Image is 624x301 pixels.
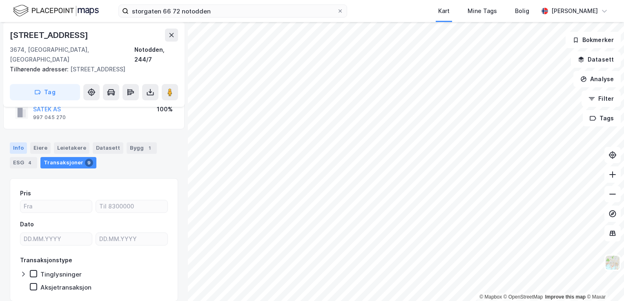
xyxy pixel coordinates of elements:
button: Datasett [571,51,621,68]
a: OpenStreetMap [504,294,543,300]
div: Datasett [93,142,123,154]
button: Tags [583,110,621,126]
div: Bygg [127,142,157,154]
div: Mine Tags [468,6,497,16]
input: DD.MM.YYYY [96,233,167,245]
img: logo.f888ab2527a4732fd821a326f86c7f29.svg [13,4,99,18]
div: Bolig [515,6,529,16]
div: Info [10,142,27,154]
button: Tag [10,84,80,100]
button: Filter [582,91,621,107]
div: [STREET_ADDRESS] [10,29,90,42]
input: Fra [20,200,92,212]
div: Leietakere [54,142,89,154]
a: Mapbox [479,294,502,300]
div: Pris [20,188,31,198]
div: Tinglysninger [40,270,82,278]
span: Tilhørende adresser: [10,66,70,73]
div: Notodden, 244/7 [134,45,178,64]
iframe: Chat Widget [583,262,624,301]
div: 1 [145,144,154,152]
div: Transaksjoner [40,157,96,168]
input: Til 8300000 [96,200,167,212]
button: Bokmerker [566,32,621,48]
div: [STREET_ADDRESS] [10,64,172,74]
a: Improve this map [545,294,586,300]
img: Z [605,255,620,270]
div: 3674, [GEOGRAPHIC_DATA], [GEOGRAPHIC_DATA] [10,45,134,64]
div: Dato [20,219,34,229]
input: Søk på adresse, matrikkel, gårdeiere, leietakere eller personer [129,5,337,17]
div: Kart [438,6,450,16]
input: DD.MM.YYYY [20,233,92,245]
button: Analyse [573,71,621,87]
div: Aksjetransaksjon [40,283,91,291]
div: ESG [10,157,37,168]
div: 9 [85,159,93,167]
div: [PERSON_NAME] [551,6,598,16]
div: Eiere [30,142,51,154]
div: Kontrollprogram for chat [583,262,624,301]
div: 100% [157,104,173,114]
div: 4 [26,159,34,167]
div: 997 045 270 [33,114,66,121]
div: Transaksjonstype [20,255,72,265]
